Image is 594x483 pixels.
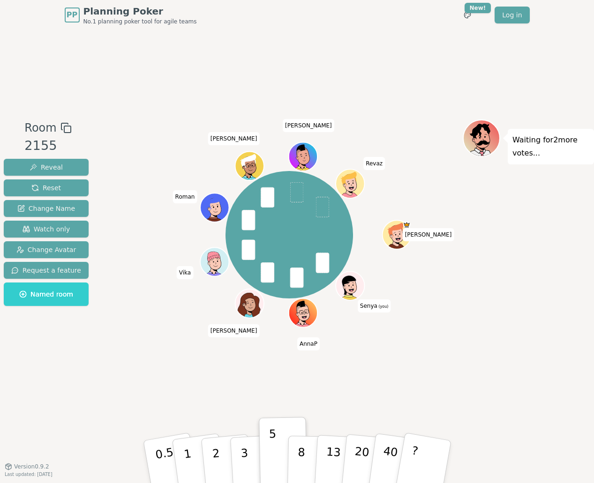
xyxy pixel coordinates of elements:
button: Reveal [4,159,89,176]
p: 5 [269,427,277,478]
span: Last updated: [DATE] [5,472,53,477]
span: (you) [377,305,389,309]
span: Change Name [17,204,75,213]
button: Change Name [4,200,89,217]
span: Ira is the host [403,222,410,229]
button: Version0.9.2 [5,463,49,470]
span: Click to change your name [363,157,385,170]
a: PPPlanning PokerNo.1 planning poker tool for agile teams [65,5,197,25]
span: Click to change your name [297,337,320,350]
span: Planning Poker [83,5,197,18]
div: 2155 [24,136,71,156]
button: Request a feature [4,262,89,279]
span: Click to change your name [358,299,391,312]
button: New! [459,7,476,23]
button: Click to change your avatar [337,272,364,299]
span: Watch only [23,224,70,234]
span: Click to change your name [173,190,197,203]
button: Watch only [4,221,89,238]
span: Request a feature [11,266,81,275]
button: Reset [4,179,89,196]
span: Named room [19,290,73,299]
span: Click to change your name [177,266,193,279]
span: Change Avatar [16,245,76,254]
span: PP [67,9,77,21]
span: Version 0.9.2 [14,463,49,470]
a: Log in [495,7,529,23]
span: Click to change your name [403,228,454,241]
button: Named room [4,282,89,306]
button: Change Avatar [4,241,89,258]
div: New! [465,3,491,13]
span: Click to change your name [208,324,260,337]
span: Reset [31,183,61,193]
span: No.1 planning poker tool for agile teams [83,18,197,25]
span: Click to change your name [208,132,260,145]
span: Reveal [30,163,63,172]
span: Click to change your name [283,119,334,132]
span: Room [24,119,56,136]
p: Waiting for 2 more votes... [512,134,589,160]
